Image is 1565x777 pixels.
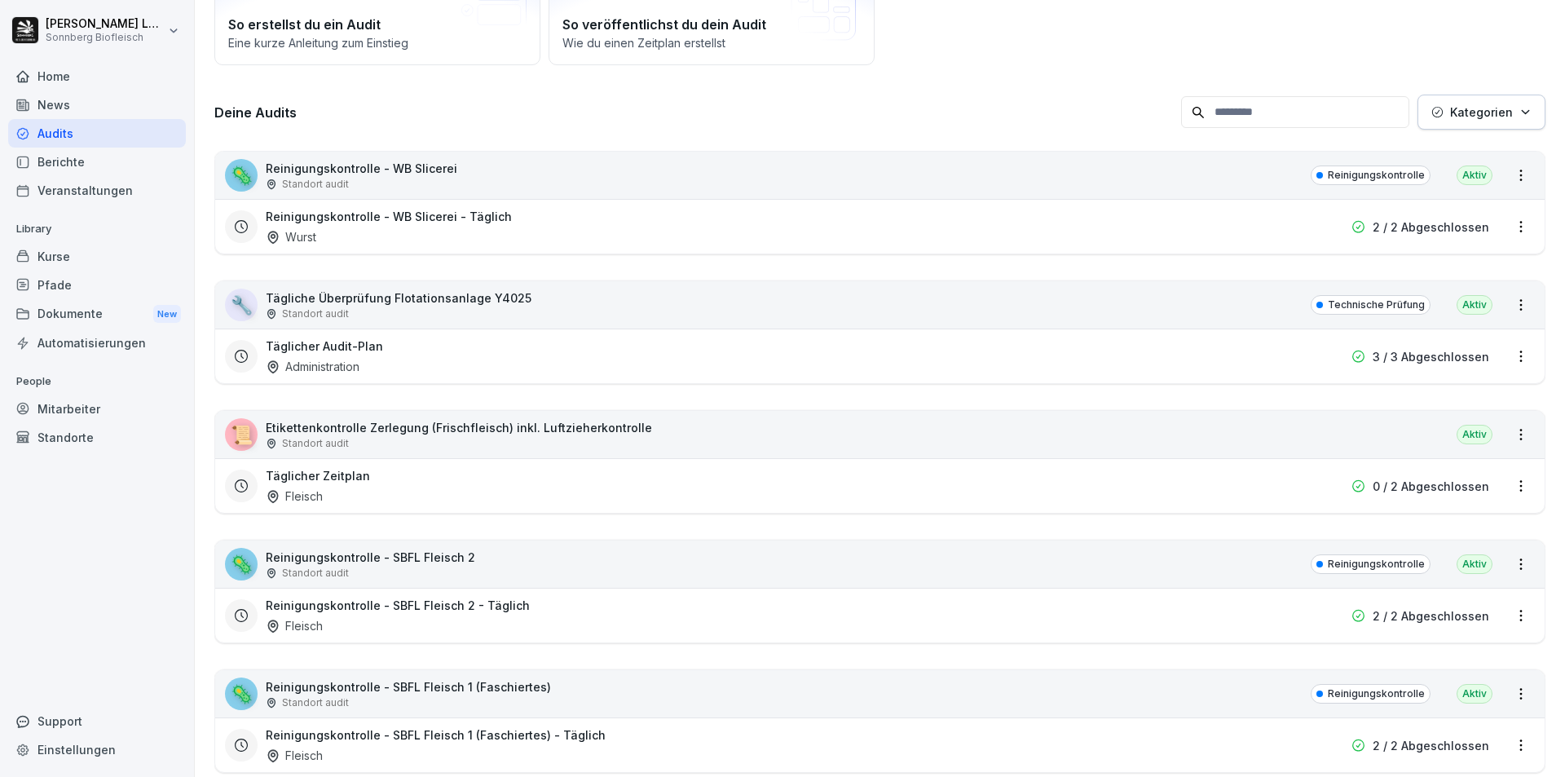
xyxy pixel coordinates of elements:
p: Eine kurze Anleitung zum Einstieg [228,34,527,51]
div: Aktiv [1457,166,1492,185]
div: Wurst [266,228,316,245]
div: 🦠 [225,159,258,192]
a: Home [8,62,186,91]
p: Reinigungskontrolle [1328,686,1425,701]
p: Etikettenkontrolle Zerlegung (Frischfleisch) inkl. Luftzieherkontrolle [266,419,652,436]
h2: So erstellst du ein Audit [228,15,527,34]
div: Support [8,707,186,735]
p: Tägliche Überprüfung Flotationsanlage Y4025 [266,289,531,307]
p: Standort audit [282,695,349,710]
div: 🔧 [225,289,258,321]
p: 2 / 2 Abgeschlossen [1373,219,1489,236]
h3: Reinigungskontrolle - WB Slicerei - Täglich [266,208,512,225]
div: Aktiv [1457,295,1492,315]
p: 0 / 2 Abgeschlossen [1373,478,1489,495]
a: Automatisierungen [8,329,186,357]
a: Einstellungen [8,735,186,764]
div: Fleisch [266,747,323,764]
div: Aktiv [1457,554,1492,574]
p: Standort audit [282,307,349,321]
a: Mitarbeiter [8,395,186,423]
p: People [8,369,186,395]
p: Wie du einen Zeitplan erstellst [562,34,861,51]
p: Standort audit [282,177,349,192]
a: Kurse [8,242,186,271]
p: Reinigungskontrolle [1328,557,1425,572]
div: Fleisch [266,488,323,505]
h2: So veröffentlichst du dein Audit [562,15,861,34]
div: Aktiv [1457,425,1492,444]
h3: Täglicher Zeitplan [266,467,370,484]
p: Reinigungskontrolle - WB Slicerei [266,160,457,177]
p: Reinigungskontrolle [1328,168,1425,183]
div: 🦠 [225,678,258,710]
p: 2 / 2 Abgeschlossen [1373,737,1489,754]
p: 2 / 2 Abgeschlossen [1373,607,1489,625]
a: Pfade [8,271,186,299]
h3: Deine Audits [214,104,1173,121]
a: Veranstaltungen [8,176,186,205]
div: 📜 [225,418,258,451]
a: Audits [8,119,186,148]
p: Standort audit [282,436,349,451]
p: 3 / 3 Abgeschlossen [1373,348,1489,365]
button: Kategorien [1417,95,1545,130]
p: [PERSON_NAME] Lumetsberger [46,17,165,31]
div: 🦠 [225,548,258,581]
p: Reinigungskontrolle - SBFL Fleisch 1 (Faschiertes) [266,678,551,695]
p: Kategorien [1450,104,1513,121]
div: New [153,305,181,324]
div: Fleisch [266,617,323,634]
h3: Täglicher Audit-Plan [266,338,383,355]
p: Reinigungskontrolle - SBFL Fleisch 2 [266,549,475,566]
h3: Reinigungskontrolle - SBFL Fleisch 1 (Faschiertes) - Täglich [266,726,606,744]
a: DokumenteNew [8,299,186,329]
p: Standort audit [282,566,349,581]
a: News [8,91,186,119]
h3: Reinigungskontrolle - SBFL Fleisch 2 - Täglich [266,597,530,614]
div: Administration [266,358,359,375]
p: Library [8,216,186,242]
p: Sonnberg Biofleisch [46,32,165,43]
a: Standorte [8,423,186,452]
div: Dokumente [8,299,186,329]
div: Aktiv [1457,684,1492,704]
p: Technische Prüfung [1328,298,1425,312]
a: Berichte [8,148,186,176]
